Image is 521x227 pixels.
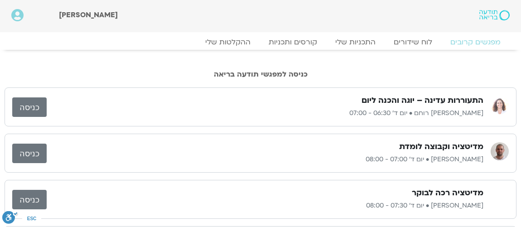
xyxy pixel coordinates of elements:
[47,108,483,119] p: [PERSON_NAME] רוחם • יום ד׳ 06:30 - 07:00
[491,142,509,160] img: דקל קנטי
[491,188,509,207] img: אורי דאובר
[11,38,510,47] nav: Menu
[399,141,483,152] h3: מדיטציה וקבוצה לומדת
[412,188,483,198] h3: מדיטציה רכה לבוקר
[491,96,509,114] img: אורנה סמלסון רוחם
[326,38,385,47] a: התכניות שלי
[196,38,260,47] a: ההקלטות שלי
[12,190,47,209] a: כניסה
[47,154,483,165] p: [PERSON_NAME] • יום ד׳ 07:00 - 08:00
[385,38,441,47] a: לוח שידורים
[260,38,326,47] a: קורסים ותכניות
[59,10,118,20] span: [PERSON_NAME]
[12,144,47,163] a: כניסה
[47,200,483,211] p: [PERSON_NAME] • יום ד׳ 07:30 - 08:00
[12,97,47,117] a: כניסה
[441,38,510,47] a: מפגשים קרובים
[5,70,516,78] h2: כניסה למפגשי תודעה בריאה
[362,95,483,106] h3: התעוררות עדינה – יוגה והכנה ליום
